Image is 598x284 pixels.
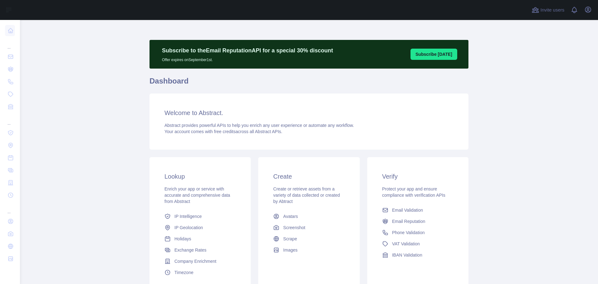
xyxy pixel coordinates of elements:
[174,236,191,242] span: Holidays
[283,213,298,219] span: Avatars
[162,211,238,222] a: IP Intelligence
[174,258,216,264] span: Company Enrichment
[380,216,456,227] a: Email Reputation
[162,55,333,62] p: Offer expires on September 1st.
[380,205,456,216] a: Email Validation
[162,46,333,55] p: Subscribe to the Email Reputation API for a special 30 % discount
[392,218,425,224] span: Email Reputation
[5,202,15,214] div: ...
[271,211,347,222] a: Avatars
[162,222,238,233] a: IP Geolocation
[382,186,445,198] span: Protect your app and ensure compliance with verification APIs
[164,129,282,134] span: Your account comes with across all Abstract APIs.
[392,229,425,236] span: Phone Validation
[392,252,422,258] span: IBAN Validation
[380,227,456,238] a: Phone Validation
[283,236,297,242] span: Scrape
[162,267,238,278] a: Timezone
[174,224,203,231] span: IP Geolocation
[174,269,193,276] span: Timezone
[283,247,297,253] span: Images
[164,186,230,204] span: Enrich your app or service with accurate and comprehensive data from Abstract
[283,224,305,231] span: Screenshot
[382,172,453,181] h3: Verify
[380,238,456,249] a: VAT Validation
[273,172,344,181] h3: Create
[392,207,423,213] span: Email Validation
[162,233,238,244] a: Holidays
[5,37,15,50] div: ...
[271,233,347,244] a: Scrape
[164,123,354,128] span: Abstract provides powerful APIs to help you enrich any user experience or automate any workflow.
[174,247,206,253] span: Exchange Rates
[149,76,468,91] h1: Dashboard
[162,244,238,256] a: Exchange Rates
[214,129,235,134] span: free credits
[164,172,236,181] h3: Lookup
[540,7,564,14] span: Invite users
[162,256,238,267] a: Company Enrichment
[271,222,347,233] a: Screenshot
[174,213,202,219] span: IP Intelligence
[411,49,457,60] button: Subscribe [DATE]
[380,249,456,261] a: IBAN Validation
[392,241,420,247] span: VAT Validation
[271,244,347,256] a: Images
[273,186,340,204] span: Create or retrieve assets from a variety of data collected or created by Abtract
[5,113,15,126] div: ...
[164,108,453,117] h3: Welcome to Abstract.
[530,5,566,15] button: Invite users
